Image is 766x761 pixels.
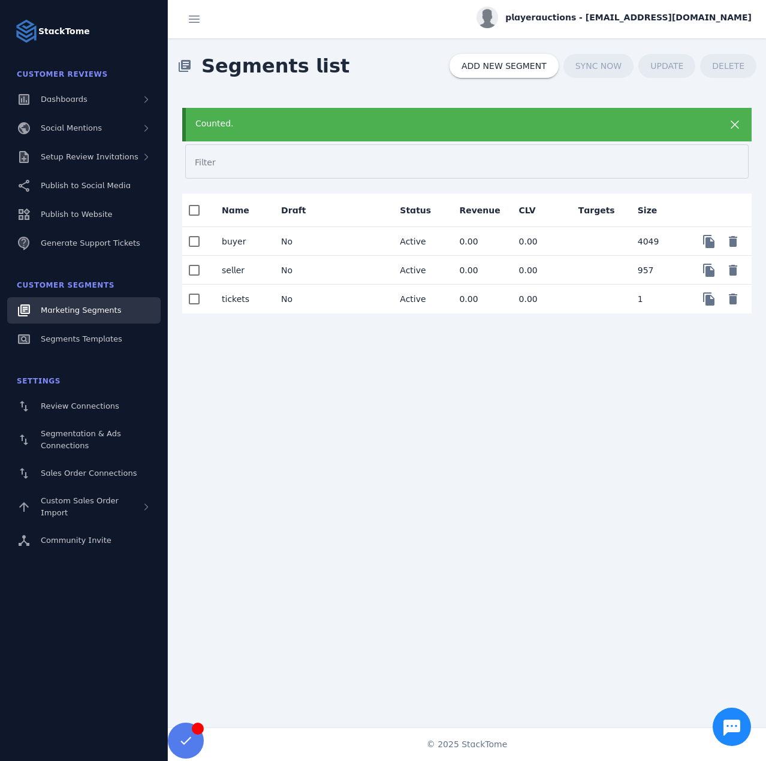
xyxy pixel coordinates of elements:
span: Custom Sales Order Import [41,496,119,517]
span: Review Connections [41,401,119,410]
div: Draft [281,204,316,216]
a: Generate Support Tickets [7,230,161,256]
mat-cell: 0.00 [509,256,569,285]
span: © 2025 StackTome [427,738,508,751]
span: Publish to Social Media [41,181,131,190]
button: Copy [697,287,721,311]
mat-cell: 0.00 [450,227,509,256]
span: Customer Segments [17,281,114,289]
mat-cell: seller [212,256,272,285]
span: Social Mentions [41,123,102,132]
mat-cell: buyer [212,227,272,256]
div: Status [400,204,431,216]
mat-cell: Active [390,227,450,256]
div: Counted. [195,117,687,130]
span: Setup Review Invitations [41,152,138,161]
mat-header-cell: Targets [569,194,628,227]
span: Segments list [192,42,359,90]
mat-icon: library_books [177,59,192,73]
button: Copy [697,229,721,253]
mat-cell: No [272,227,331,256]
span: playerauctions - [EMAIL_ADDRESS][DOMAIN_NAME] [505,11,752,24]
span: Customer Reviews [17,70,108,78]
mat-cell: Active [390,256,450,285]
span: Settings [17,377,61,385]
img: Logo image [14,19,38,43]
div: Revenue [459,204,500,216]
span: Community Invite [41,536,111,545]
span: Generate Support Tickets [41,238,140,247]
button: Delete [721,229,745,253]
a: Sales Order Connections [7,460,161,487]
span: Marketing Segments [41,306,121,315]
button: Copy [697,258,721,282]
div: CLV [519,204,536,216]
span: Segmentation & Ads Connections [41,429,121,450]
button: playerauctions - [EMAIL_ADDRESS][DOMAIN_NAME] [477,7,752,28]
img: profile.jpg [477,7,498,28]
a: Community Invite [7,527,161,554]
div: Name [222,204,260,216]
mat-cell: No [272,256,331,285]
mat-cell: No [272,285,331,313]
div: Revenue [459,204,511,216]
mat-label: Filter [195,158,216,167]
button: Delete [721,287,745,311]
mat-cell: 0.00 [509,227,569,256]
span: Publish to Website [41,210,112,219]
span: Sales Order Connections [41,469,137,478]
mat-cell: 4049 [628,227,687,256]
div: Name [222,204,249,216]
mat-cell: tickets [212,285,272,313]
div: CLV [519,204,547,216]
div: Status [400,204,442,216]
span: Dashboards [41,95,88,104]
button: ADD NEW SEGMENT [450,54,559,78]
button: Delete [721,258,745,282]
div: Size [638,204,668,216]
a: Review Connections [7,393,161,419]
a: Marketing Segments [7,297,161,324]
div: Size [638,204,658,216]
div: Draft [281,204,306,216]
mat-cell: 0.00 [450,256,509,285]
mat-cell: Active [390,285,450,313]
a: Segmentation & Ads Connections [7,422,161,458]
a: Publish to Website [7,201,161,228]
mat-cell: 0.00 [450,285,509,313]
span: ADD NEW SEGMENT [462,62,547,70]
a: Publish to Social Media [7,173,161,199]
strong: StackTome [38,25,90,38]
span: Segments Templates [41,334,122,343]
a: Segments Templates [7,326,161,352]
mat-cell: 1 [628,285,687,313]
mat-cell: 0.00 [509,285,569,313]
mat-cell: 957 [628,256,687,285]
